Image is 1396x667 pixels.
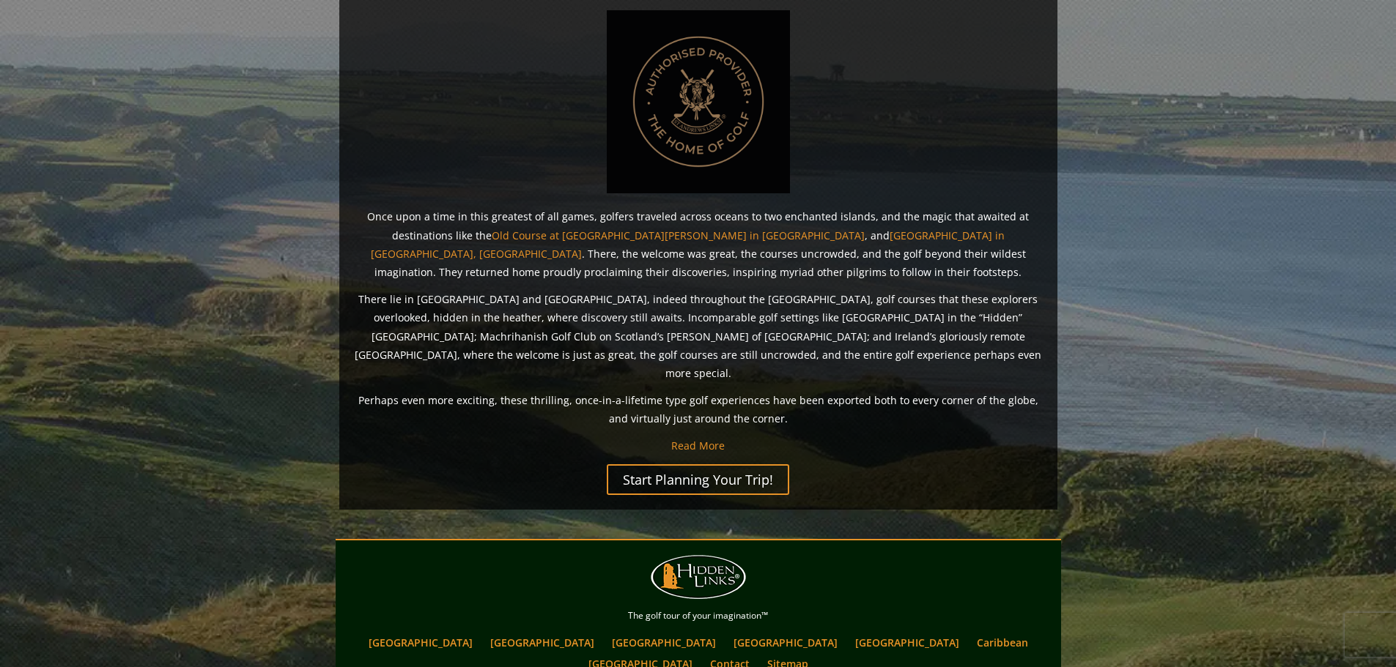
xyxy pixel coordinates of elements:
p: There lie in [GEOGRAPHIC_DATA] and [GEOGRAPHIC_DATA], indeed throughout the [GEOGRAPHIC_DATA], go... [354,290,1043,382]
p: Perhaps even more exciting, these thrilling, once-in-a-lifetime type golf experiences have been e... [354,391,1043,428]
a: [GEOGRAPHIC_DATA] [483,632,602,653]
p: Once upon a time in this greatest of all games, golfers traveled across oceans to two enchanted i... [354,207,1043,281]
a: Old Course at [GEOGRAPHIC_DATA][PERSON_NAME] in [GEOGRAPHIC_DATA] [492,228,865,242]
a: Start Planning Your Trip! [607,464,789,495]
p: The golf tour of your imagination™ [339,608,1057,624]
a: [GEOGRAPHIC_DATA] in [GEOGRAPHIC_DATA], [GEOGRAPHIC_DATA] [371,228,1005,261]
a: Caribbean [970,632,1035,653]
a: [GEOGRAPHIC_DATA] [726,632,845,653]
a: [GEOGRAPHIC_DATA] [605,632,723,653]
a: Read More [671,439,725,452]
a: [GEOGRAPHIC_DATA] [361,632,480,653]
a: [GEOGRAPHIC_DATA] [848,632,967,653]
